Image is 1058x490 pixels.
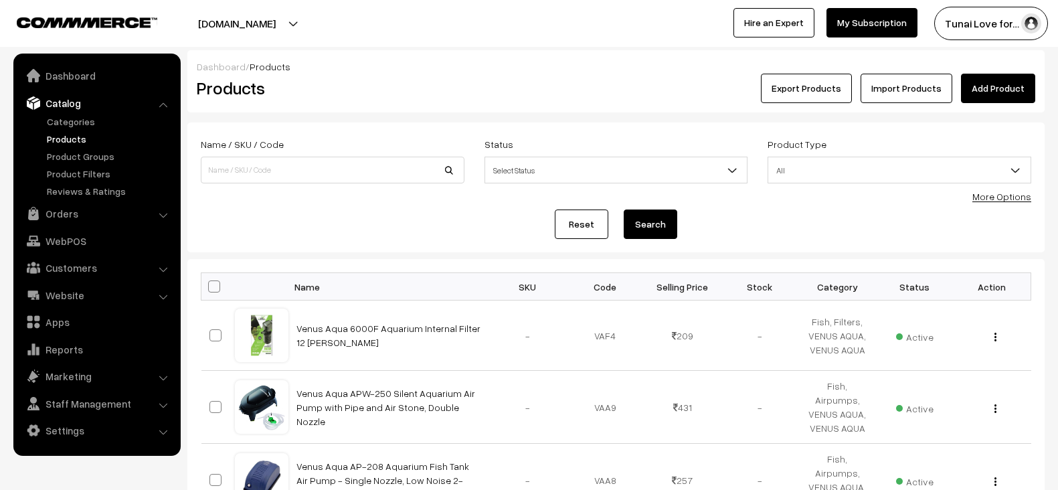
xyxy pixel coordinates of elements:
span: Active [896,471,934,489]
img: user [1021,13,1041,33]
img: Menu [994,333,996,341]
a: Reset [555,210,608,239]
label: Status [484,137,513,151]
img: Menu [994,404,996,413]
a: Staff Management [17,392,176,416]
th: SKU [489,273,567,301]
span: Select Status [485,159,747,182]
td: Fish, Airpumps, VENUS AQUA, VENUS AQUA [798,371,876,444]
td: 209 [644,301,721,371]
th: Name [288,273,489,301]
button: Search [624,210,677,239]
span: All [768,157,1031,183]
a: Categories [43,114,176,129]
td: - [489,301,567,371]
a: Product Filters [43,167,176,181]
div: / [197,60,1035,74]
span: Active [896,398,934,416]
td: VAA9 [566,371,644,444]
a: Dashboard [197,61,246,72]
th: Status [876,273,954,301]
th: Category [798,273,876,301]
a: My Subscription [826,8,917,37]
img: COMMMERCE [17,17,157,27]
a: Reviews & Ratings [43,184,176,198]
th: Selling Price [644,273,721,301]
h2: Products [197,78,463,98]
a: Orders [17,201,176,226]
a: Marketing [17,364,176,388]
span: All [768,159,1031,182]
a: COMMMERCE [17,13,134,29]
button: Tunai Love for… [934,7,1048,40]
td: VAF4 [566,301,644,371]
a: Venus Aqua APW-250 Silent Aquarium Air Pump with Pipe and Air Stone, Double Nozzle [296,388,475,427]
a: Products [43,132,176,146]
a: Venus Aqua 6000F Aquarium Internal Filter 12 [PERSON_NAME] [296,323,480,348]
td: 431 [644,371,721,444]
td: Fish, Filters, VENUS AQUA, VENUS AQUA [798,301,876,371]
th: Stock [721,273,799,301]
button: [DOMAIN_NAME] [151,7,323,40]
td: - [721,371,799,444]
button: Export Products [761,74,852,103]
span: Select Status [484,157,748,183]
td: - [721,301,799,371]
input: Name / SKU / Code [201,157,464,183]
a: Dashboard [17,64,176,88]
th: Code [566,273,644,301]
a: Product Groups [43,149,176,163]
a: WebPOS [17,229,176,253]
span: Products [250,61,290,72]
span: Active [896,327,934,344]
label: Name / SKU / Code [201,137,284,151]
a: Reports [17,337,176,361]
th: Action [954,273,1031,301]
td: - [489,371,567,444]
a: Add Product [961,74,1035,103]
label: Product Type [768,137,826,151]
a: Website [17,283,176,307]
a: Settings [17,418,176,442]
a: Catalog [17,91,176,115]
a: Customers [17,256,176,280]
a: Apps [17,310,176,334]
img: Menu [994,477,996,486]
a: Hire an Expert [733,8,814,37]
a: Import Products [861,74,952,103]
a: More Options [972,191,1031,202]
